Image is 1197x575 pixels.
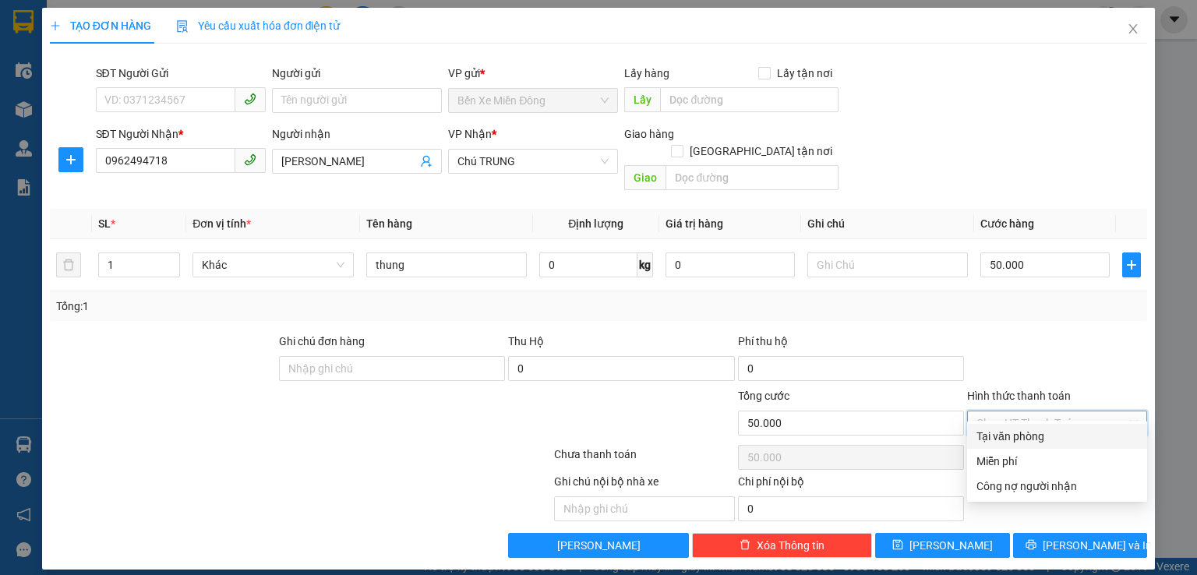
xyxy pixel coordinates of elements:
[976,453,1138,470] div: Miễn phí
[624,67,669,79] span: Lấy hàng
[568,217,623,230] span: Định lượng
[660,87,839,112] input: Dọc đường
[637,252,653,277] span: kg
[366,252,527,277] input: VD: Bàn, Ghế
[176,19,341,32] span: Yêu cầu xuất hóa đơn điện tử
[875,533,1010,558] button: save[PERSON_NAME]
[1043,537,1152,554] span: [PERSON_NAME] và In
[807,252,968,277] input: Ghi Chú
[457,89,609,112] span: Bến Xe Miền Đông
[448,128,492,140] span: VP Nhận
[50,19,151,32] span: TẠO ĐƠN HÀNG
[976,478,1138,495] div: Công nợ người nhận
[8,8,226,66] li: Nhà xe [PERSON_NAME]
[692,533,872,558] button: deleteXóa Thông tin
[202,253,344,277] span: Khác
[554,473,734,496] div: Ghi chú nội bộ nhà xe
[1111,8,1155,51] button: Close
[8,8,62,62] img: logo.jpg
[1127,23,1139,35] span: close
[366,217,412,230] span: Tên hàng
[448,65,618,82] div: VP gửi
[738,333,964,356] div: Phí thu hộ
[108,104,118,115] span: environment
[457,150,609,173] span: Chú TRUNG
[666,165,839,190] input: Dọc đường
[976,428,1138,445] div: Tại văn phòng
[96,65,266,82] div: SĐT Người Gửi
[683,143,839,160] span: [GEOGRAPHIC_DATA] tận nơi
[272,65,442,82] div: Người gửi
[1026,539,1036,552] span: printer
[666,252,795,277] input: 0
[1122,252,1141,277] button: plus
[508,533,688,558] button: [PERSON_NAME]
[1123,259,1140,271] span: plus
[553,446,736,473] div: Chưa thanh toán
[279,335,365,347] label: Ghi chú đơn hàng
[666,217,723,230] span: Giá trị hàng
[757,537,824,554] span: Xóa Thông tin
[244,153,256,166] span: phone
[738,390,789,402] span: Tổng cước
[96,125,266,143] div: SĐT Người Nhận
[272,125,442,143] div: Người nhận
[554,496,734,521] input: Nhập ghi chú
[56,298,463,315] div: Tổng: 1
[420,155,433,168] span: user-add
[108,104,204,219] b: Thôn 3,xã [GEOGRAPHIC_DATA],[GEOGRAPHIC_DATA],[GEOGRAPHIC_DATA]
[738,473,964,496] div: Chi phí nội bộ
[624,165,666,190] span: Giao
[192,217,251,230] span: Đơn vị tính
[1013,533,1148,558] button: printer[PERSON_NAME] và In
[108,84,207,101] li: VP VP MĐRắk (NX)
[244,93,256,105] span: phone
[98,217,111,230] span: SL
[624,128,674,140] span: Giao hàng
[740,539,750,552] span: delete
[50,20,61,31] span: plus
[508,335,544,347] span: Thu Hộ
[909,537,993,554] span: [PERSON_NAME]
[176,20,189,33] img: icon
[624,87,660,112] span: Lấy
[801,209,974,239] th: Ghi chú
[892,539,903,552] span: save
[557,537,641,554] span: [PERSON_NAME]
[59,153,83,166] span: plus
[279,356,505,381] input: Ghi chú đơn hàng
[56,252,81,277] button: delete
[967,474,1147,499] div: Cước gửi hàng sẽ được ghi vào công nợ của người nhận
[980,217,1034,230] span: Cước hàng
[967,390,1071,402] label: Hình thức thanh toán
[771,65,839,82] span: Lấy tận nơi
[8,84,108,118] li: VP Bến Xe Miền Đông
[58,147,83,172] button: plus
